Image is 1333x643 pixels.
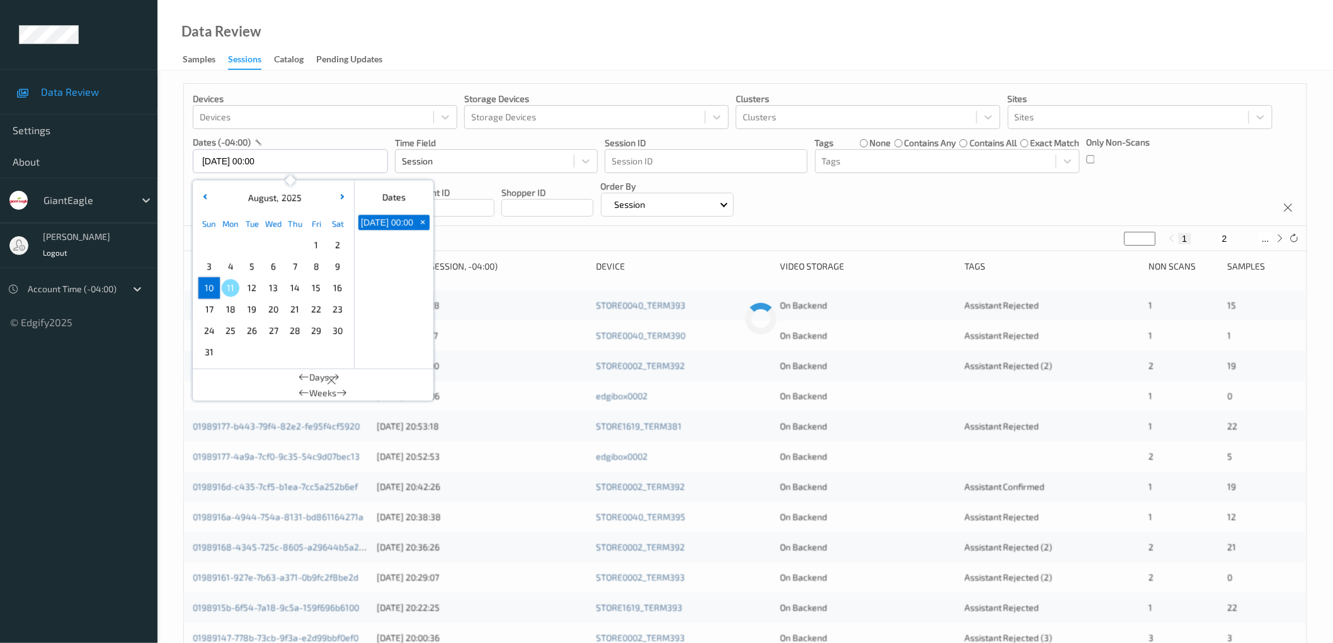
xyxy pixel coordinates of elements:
[198,299,220,320] div: Choose Sunday August 17 of 2025
[243,300,261,318] span: 19
[245,191,302,204] div: ,
[964,481,1045,492] span: Assistant Confirmed
[220,299,241,320] div: Choose Monday August 18 of 2025
[1008,93,1273,105] p: Sites
[284,320,306,341] div: Choose Thursday August 28 of 2025
[198,213,220,234] div: Sun
[243,279,261,297] span: 12
[355,185,433,209] div: Dates
[284,256,306,277] div: Choose Thursday August 07 of 2025
[781,571,956,584] div: On Backend
[193,93,457,105] p: Devices
[781,601,956,614] div: On Backend
[241,341,263,363] div: Choose Tuesday September 02 of 2025
[307,258,325,275] span: 8
[329,258,346,275] span: 9
[265,279,282,297] span: 13
[327,213,348,234] div: Sat
[278,192,302,203] span: 2025
[596,451,648,462] a: edgibox0002
[377,481,587,493] div: [DATE] 20:42:26
[596,260,771,273] div: Device
[781,299,956,312] div: On Backend
[193,572,358,583] a: 01989161-927e-7b63-a371-0b9fc2f8be2d
[596,330,685,341] a: STORE0040_TERM390
[781,511,956,523] div: On Backend
[1179,233,1191,244] button: 1
[307,322,325,339] span: 29
[1228,632,1233,643] span: 3
[306,299,327,320] div: Choose Friday August 22 of 2025
[1148,330,1152,341] span: 1
[200,343,218,361] span: 31
[964,300,1039,310] span: Assistant Rejected
[228,51,274,70] a: Sessions
[263,341,284,363] div: Choose Wednesday September 03 of 2025
[377,571,587,584] div: [DATE] 20:29:07
[416,215,430,230] button: +
[193,602,359,613] a: 0198915b-6f54-7a18-9c5a-159f696b6100
[316,51,395,69] a: Pending Updates
[183,51,228,69] a: Samples
[222,322,239,339] span: 25
[220,256,241,277] div: Choose Monday August 04 of 2025
[263,256,284,277] div: Choose Wednesday August 06 of 2025
[220,213,241,234] div: Mon
[358,215,416,230] button: [DATE] 00:00
[198,277,220,299] div: Choose Sunday August 10 of 2025
[284,341,306,363] div: Choose Thursday September 04 of 2025
[377,260,587,273] div: Timestamp (Session, -04:00)
[263,277,284,299] div: Choose Wednesday August 13 of 2025
[596,602,682,613] a: STORE1619_TERM393
[403,186,495,199] p: Assistant ID
[198,234,220,256] div: Choose Sunday July 27 of 2025
[220,341,241,363] div: Choose Monday September 01 of 2025
[596,300,685,310] a: STORE0040_TERM393
[1148,360,1153,371] span: 2
[1148,511,1152,522] span: 1
[1228,360,1237,371] span: 19
[601,180,735,193] p: Order By
[183,53,215,69] div: Samples
[220,320,241,341] div: Choose Monday August 25 of 2025
[306,341,327,363] div: Choose Friday September 05 of 2025
[286,279,304,297] span: 14
[970,137,1017,149] label: contains all
[307,236,325,254] span: 1
[193,542,369,552] a: 01989168-4345-725c-8605-a29644b5a273
[1148,542,1153,552] span: 2
[596,360,685,371] a: STORE0002_TERM392
[284,277,306,299] div: Choose Thursday August 14 of 2025
[1148,260,1218,273] div: Non Scans
[243,322,261,339] span: 26
[815,137,834,149] p: Tags
[284,299,306,320] div: Choose Thursday August 21 of 2025
[964,542,1053,552] span: Assistant Rejected (2)
[222,300,239,318] span: 18
[307,279,325,297] span: 15
[263,234,284,256] div: Choose Wednesday July 30 of 2025
[329,236,346,254] span: 2
[596,390,648,401] a: edgibox0002
[263,213,284,234] div: Wed
[327,256,348,277] div: Choose Saturday August 09 of 2025
[265,300,282,318] span: 20
[596,632,685,643] a: STORE0002_TERM393
[1228,602,1238,613] span: 22
[610,198,650,211] p: Session
[736,93,1000,105] p: Clusters
[596,572,685,583] a: STORE0002_TERM393
[964,330,1039,341] span: Assistant Rejected
[964,421,1039,431] span: Assistant Rejected
[395,137,598,149] p: Time Field
[286,258,304,275] span: 7
[377,299,587,312] div: [DATE] 21:38:28
[377,329,587,342] div: [DATE] 21:26:27
[243,258,261,275] span: 5
[1228,260,1298,273] div: Samples
[306,256,327,277] div: Choose Friday August 08 of 2025
[193,632,358,643] a: 01989147-778b-73cb-9f3a-e2d99bbf0ef0
[964,511,1039,522] span: Assistant Rejected
[193,511,363,522] a: 0198916a-4944-754a-8131-bd861164271a
[377,390,587,402] div: [DATE] 20:56:06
